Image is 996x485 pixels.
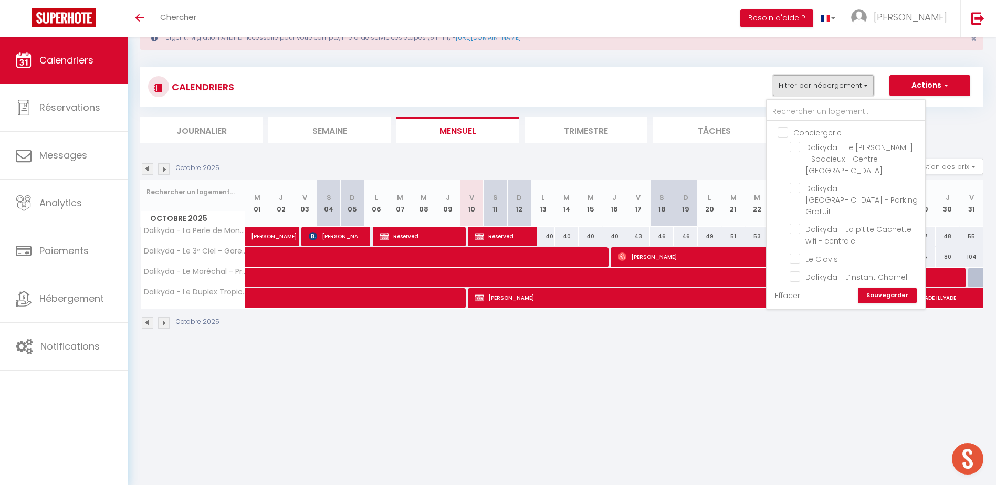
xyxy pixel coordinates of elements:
[858,288,917,303] a: Sauvegarder
[456,33,521,42] a: [URL][DOMAIN_NAME]
[279,193,283,203] abbr: J
[142,288,247,296] span: Dalikyda - Le Duplex Tropical.
[475,226,530,246] span: Reserved
[169,75,234,99] h3: CALENDRIERS
[176,317,219,327] p: Octobre 2025
[388,180,412,227] th: 07
[517,193,522,203] abbr: D
[745,180,769,227] th: 22
[251,221,299,241] span: [PERSON_NAME]
[375,193,378,203] abbr: L
[531,227,554,246] div: 40
[412,180,436,227] th: 08
[579,180,602,227] th: 15
[39,196,82,209] span: Analytics
[936,227,959,246] div: 48
[32,8,96,27] img: Super Booking
[254,193,260,203] abbr: M
[708,193,711,203] abbr: L
[563,193,570,203] abbr: M
[721,180,745,227] th: 21
[555,180,579,227] th: 14
[246,180,269,227] th: 01
[176,163,219,173] p: Octobre 2025
[39,54,93,67] span: Calendriers
[39,101,100,114] span: Réservations
[874,10,947,24] span: [PERSON_NAME]
[142,247,247,255] span: Dalikyda - Le 3ᵉ Ciel - Gare & [GEOGRAPHIC_DATA]
[650,180,674,227] th: 18
[446,193,450,203] abbr: J
[626,227,650,246] div: 43
[555,227,579,246] div: 40
[754,193,760,203] abbr: M
[142,268,247,276] span: Dalikyda - Le Maréchal - Proche [GEOGRAPHIC_DATA].
[293,180,317,227] th: 03
[246,227,269,247] a: [PERSON_NAME]
[946,193,950,203] abbr: J
[674,227,697,246] div: 46
[309,226,364,246] span: [PERSON_NAME]
[851,9,867,25] img: ...
[525,117,647,143] li: Trimestre
[889,75,970,96] button: Actions
[302,193,307,203] abbr: V
[698,180,721,227] th: 20
[626,180,650,227] th: 17
[773,75,874,96] button: Filtrer par hébergement
[541,193,544,203] abbr: L
[721,227,745,246] div: 51
[766,99,926,310] div: Filtrer par hébergement
[469,193,474,203] abbr: V
[493,193,498,203] abbr: S
[317,180,340,227] th: 04
[350,193,355,203] abbr: D
[436,180,459,227] th: 09
[507,180,531,227] th: 12
[142,227,247,235] span: Dalikyda - La Perle de Montivilliers - Très Calme
[602,227,626,246] div: 40
[141,211,245,226] span: Octobre 2025
[397,193,403,203] abbr: M
[396,117,519,143] li: Mensuel
[421,193,427,203] abbr: M
[698,227,721,246] div: 49
[327,193,331,203] abbr: S
[140,26,983,50] div: Urgent : Migration Airbnb nécessaire pour votre compte, merci de suivre ces étapes (5 min) -
[959,227,983,246] div: 55
[952,443,983,475] div: Ouvrir le chat
[653,117,775,143] li: Tâches
[959,247,983,267] div: 104
[531,180,554,227] th: 13
[39,244,89,257] span: Paiements
[602,180,626,227] th: 16
[459,180,483,227] th: 10
[650,227,674,246] div: 46
[805,224,917,246] span: Dalikyda - La p’tite Cachette - wifi - centrale.
[659,193,664,203] abbr: S
[805,142,913,176] span: Dalikyda - Le [PERSON_NAME] - Spacieux - Centre - [GEOGRAPHIC_DATA]
[579,227,602,246] div: 40
[936,180,959,227] th: 30
[971,32,977,45] span: ×
[484,180,507,227] th: 11
[364,180,388,227] th: 06
[612,193,616,203] abbr: J
[971,34,977,44] button: Close
[140,117,263,143] li: Journalier
[969,193,974,203] abbr: V
[160,12,196,23] span: Chercher
[959,180,983,227] th: 31
[341,180,364,227] th: 05
[39,149,87,162] span: Messages
[805,183,918,217] span: Dalikyda - [GEOGRAPHIC_DATA] - Parking Gratuit.
[380,226,459,246] span: Reserved
[767,102,925,121] input: Rechercher un logement...
[146,183,239,202] input: Rechercher un logement...
[475,288,790,308] span: [PERSON_NAME]
[745,227,769,246] div: 53
[269,180,293,227] th: 02
[674,180,697,227] th: 19
[618,247,838,267] span: [PERSON_NAME]
[39,292,104,305] span: Hébergement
